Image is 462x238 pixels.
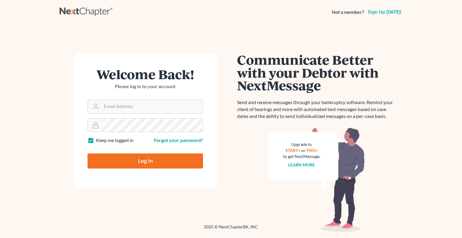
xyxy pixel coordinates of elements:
[237,99,396,120] p: Send and receive messages through your bankruptcy software. Remind your client of hearings and mo...
[332,9,364,16] strong: Not a member?
[283,141,320,147] div: Upgrade to
[269,127,365,232] img: nextmessage_bg-59042aed3d76b12b5cd301f8e5b87938c9018125f34e5fa2b7a6b67550977c72.svg
[288,162,315,167] a: Learn more
[60,224,402,235] div: 2025 © NextChapterBK, INC
[101,100,203,113] input: Email Address
[88,83,203,90] p: Please log in to your account
[237,53,396,92] h1: Communicate Better with your Debtor with NextMessage
[286,148,301,153] a: START+
[283,153,320,159] div: to get NextMessage.
[88,153,203,168] input: Log In
[302,148,306,153] span: or
[154,137,203,143] a: Forgot your password?
[96,137,134,144] label: Keep me logged in
[367,10,402,14] a: Sign up [DATE]!
[88,68,203,81] h1: Welcome Back!
[307,148,318,153] a: PRO+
